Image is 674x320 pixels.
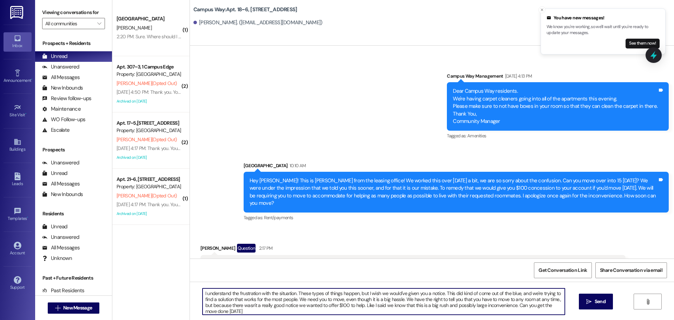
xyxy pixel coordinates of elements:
[117,176,181,183] div: Apt. 21~6, [STREET_ADDRESS]
[117,15,181,22] div: [GEOGRAPHIC_DATA]
[42,159,79,166] div: Unanswered
[4,240,32,259] a: Account
[200,244,626,255] div: [PERSON_NAME]
[237,244,256,253] div: Question
[42,105,81,113] div: Maintenance
[538,6,546,13] button: Close toast
[42,63,79,71] div: Unanswered
[4,136,32,155] a: Buildings
[42,234,79,241] div: Unanswered
[42,74,80,81] div: All Messages
[600,267,662,274] span: Share Conversation via email
[35,40,112,47] div: Prospects + Residents
[35,146,112,154] div: Prospects
[55,305,60,311] i: 
[35,274,112,282] div: Past + Future Residents
[645,299,650,305] i: 
[626,39,660,48] button: See them now!
[31,77,32,82] span: •
[42,126,70,134] div: Escalate
[264,215,293,221] span: Rent/payments
[42,223,67,230] div: Unread
[586,299,592,305] i: 
[467,133,486,139] span: Amenities
[42,95,91,102] div: Review follow-ups
[42,84,83,92] div: New Inbounds
[4,274,32,293] a: Support
[117,33,203,40] div: 2:20 PM: Sure. Where should I go to start it
[538,267,587,274] span: Get Conversation Link
[117,136,177,143] span: [PERSON_NAME] (Opted Out)
[547,14,660,21] div: You have new messages!
[203,288,565,315] textarea: I understand the frustration with the situation. These types of things happen, but I wish we woul...
[117,25,152,31] span: [PERSON_NAME]
[193,6,297,13] b: Campus Way: Apt. 18~6, [STREET_ADDRESS]
[117,80,177,86] span: [PERSON_NAME] (Opted Out)
[257,244,272,252] div: 2:17 PM
[244,213,669,223] div: Tagged as:
[250,177,658,207] div: Hey [PERSON_NAME]! This is [PERSON_NAME] from the leasing office! We worked this over [DATE] a bi...
[48,302,100,314] button: New Message
[42,244,80,252] div: All Messages
[42,53,67,60] div: Unread
[547,24,660,36] p: We know you're working, so we'll wait until you're ready to update your messages.
[42,180,80,188] div: All Messages
[42,170,67,177] div: Unread
[42,116,85,123] div: WO Follow-ups
[288,162,306,169] div: 10:10 AM
[117,89,464,95] div: [DATE] 4:50 PM: Thank you. You will no longer receive texts from this thread. Please reply with '...
[42,7,105,18] label: Viewing conversations for
[63,304,92,312] span: New Message
[453,87,658,125] div: Dear Campus Way residents. We're having carpet cleaners going into all of the apartments this eve...
[27,215,28,220] span: •
[42,255,72,262] div: Unknown
[45,18,94,29] input: All communities
[35,210,112,217] div: Residents
[117,63,181,71] div: Apt. 307~3, 1 Campus Edge
[117,127,181,134] div: Property: [GEOGRAPHIC_DATA]
[117,71,181,78] div: Property: [GEOGRAPHIC_DATA]
[42,287,85,294] div: Past Residents
[595,298,606,305] span: Send
[116,97,182,106] div: Archived on [DATE]
[117,201,461,208] div: [DATE] 4:17 PM: Thank you. You will no longer receive texts from this thread. Please reply with '...
[503,72,532,80] div: [DATE] 4:13 PM
[117,145,461,151] div: [DATE] 4:17 PM: Thank you. You will no longer receive texts from this thread. Please reply with '...
[447,131,669,141] div: Tagged as:
[42,191,83,198] div: New Inbounds
[97,21,101,26] i: 
[117,183,181,190] div: Property: [GEOGRAPHIC_DATA]
[10,6,25,19] img: ResiDesk Logo
[116,153,182,162] div: Archived on [DATE]
[4,32,32,51] a: Inbox
[447,72,669,82] div: Campus Way Management
[244,162,669,172] div: [GEOGRAPHIC_DATA]
[193,19,323,26] div: [PERSON_NAME]. ([EMAIL_ADDRESS][DOMAIN_NAME])
[595,262,667,278] button: Share Conversation via email
[534,262,592,278] button: Get Conversation Link
[117,192,177,199] span: [PERSON_NAME] (Opted Out)
[579,294,613,309] button: Send
[4,102,32,120] a: Site Visit •
[116,209,182,218] div: Archived on [DATE]
[117,119,181,127] div: Apt. 17~5,[STREET_ADDRESS]
[4,205,32,224] a: Templates •
[25,111,26,116] span: •
[4,170,32,189] a: Leads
